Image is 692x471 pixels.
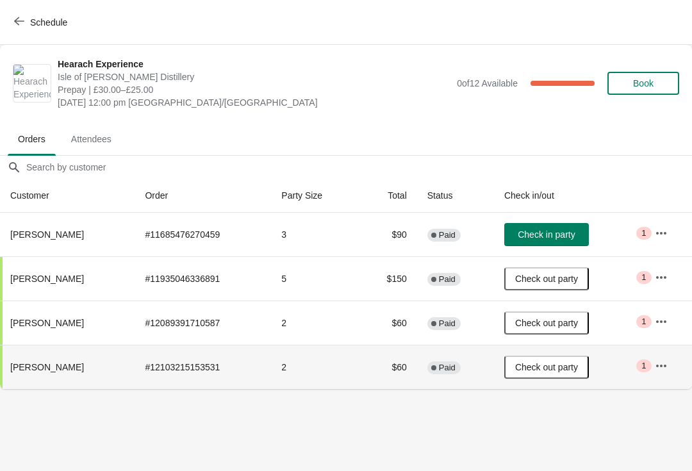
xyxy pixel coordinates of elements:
[271,179,359,213] th: Party Size
[504,311,589,335] button: Check out party
[30,17,67,28] span: Schedule
[58,83,450,96] span: Prepay | £30.00–£25.00
[13,65,51,102] img: Hearach Experience
[8,128,56,151] span: Orders
[359,213,416,256] td: $90
[271,213,359,256] td: 3
[359,345,416,389] td: $60
[58,96,450,109] span: [DATE] 12:00 pm [GEOGRAPHIC_DATA]/[GEOGRAPHIC_DATA]
[58,70,450,83] span: Isle of [PERSON_NAME] Distillery
[641,228,646,238] span: 1
[271,345,359,389] td: 2
[10,362,84,372] span: [PERSON_NAME]
[439,274,456,285] span: Paid
[641,317,646,327] span: 1
[271,301,359,345] td: 2
[494,179,645,213] th: Check in/out
[58,58,450,70] span: Hearach Experience
[61,128,122,151] span: Attendees
[641,272,646,283] span: 1
[417,179,494,213] th: Status
[10,229,84,240] span: [PERSON_NAME]
[10,318,84,328] span: [PERSON_NAME]
[504,223,589,246] button: Check in party
[641,361,646,371] span: 1
[10,274,84,284] span: [PERSON_NAME]
[515,274,578,284] span: Check out party
[26,156,692,179] input: Search by customer
[271,256,359,301] td: 5
[515,318,578,328] span: Check out party
[504,356,589,379] button: Check out party
[135,179,271,213] th: Order
[135,301,271,345] td: # 12089391710587
[439,230,456,240] span: Paid
[439,363,456,373] span: Paid
[439,318,456,329] span: Paid
[457,78,518,88] span: 0 of 12 Available
[359,256,416,301] td: $150
[607,72,679,95] button: Book
[518,229,575,240] span: Check in party
[6,11,78,34] button: Schedule
[633,78,654,88] span: Book
[135,213,271,256] td: # 11685476270459
[504,267,589,290] button: Check out party
[135,345,271,389] td: # 12103215153531
[515,362,578,372] span: Check out party
[359,301,416,345] td: $60
[135,256,271,301] td: # 11935046336891
[359,179,416,213] th: Total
